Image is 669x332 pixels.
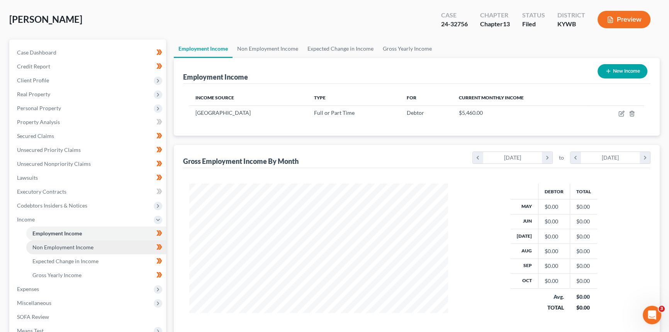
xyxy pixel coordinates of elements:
[11,171,166,185] a: Lawsuits
[559,154,564,162] span: to
[32,244,93,250] span: Non Employment Income
[522,20,545,29] div: Filed
[545,293,564,301] div: Avg.
[557,20,585,29] div: KYWB
[503,20,510,27] span: 13
[11,185,166,199] a: Executory Contracts
[545,247,564,255] div: $0.00
[11,143,166,157] a: Unsecured Priority Claims
[545,218,564,225] div: $0.00
[570,259,598,273] td: $0.00
[538,184,570,199] th: Debtor
[11,157,166,171] a: Unsecured Nonpriority Claims
[557,11,585,20] div: District
[570,184,598,199] th: Total
[17,202,87,209] span: Codebtors Insiders & Notices
[11,115,166,129] a: Property Analysis
[511,199,538,214] th: May
[545,203,564,211] div: $0.00
[407,95,416,100] span: For
[581,152,640,163] div: [DATE]
[17,77,49,83] span: Client Profile
[378,39,436,58] a: Gross Yearly Income
[17,91,50,97] span: Real Property
[183,72,248,82] div: Employment Income
[174,39,233,58] a: Employment Income
[32,272,82,278] span: Gross Yearly Income
[598,11,650,28] button: Preview
[17,313,49,320] span: SOFA Review
[640,152,650,163] i: chevron_right
[576,293,591,301] div: $0.00
[570,244,598,259] td: $0.00
[522,11,545,20] div: Status
[26,268,166,282] a: Gross Yearly Income
[17,63,50,70] span: Credit Report
[17,300,51,306] span: Miscellaneous
[643,306,661,324] iframe: Intercom live chat
[483,152,542,163] div: [DATE]
[26,254,166,268] a: Expected Change in Income
[511,229,538,243] th: [DATE]
[17,174,38,181] span: Lawsuits
[511,244,538,259] th: Aug
[9,14,82,25] span: [PERSON_NAME]
[570,199,598,214] td: $0.00
[659,306,665,312] span: 3
[545,233,564,240] div: $0.00
[545,304,564,312] div: TOTAL
[11,60,166,73] a: Credit Report
[17,188,66,195] span: Executory Contracts
[570,214,598,229] td: $0.00
[441,11,468,20] div: Case
[17,146,81,153] span: Unsecured Priority Claims
[314,95,326,100] span: Type
[233,39,303,58] a: Non Employment Income
[598,64,647,78] button: New Income
[542,152,552,163] i: chevron_right
[195,95,234,100] span: Income Source
[407,109,424,116] span: Debtor
[571,152,581,163] i: chevron_left
[480,20,510,29] div: Chapter
[441,20,468,29] div: 24-32756
[17,286,39,292] span: Expenses
[26,226,166,240] a: Employment Income
[11,129,166,143] a: Secured Claims
[17,133,54,139] span: Secured Claims
[576,304,591,312] div: $0.00
[303,39,378,58] a: Expected Change in Income
[11,46,166,60] a: Case Dashboard
[511,274,538,288] th: Oct
[459,109,483,116] span: $5,460.00
[480,11,510,20] div: Chapter
[545,277,564,285] div: $0.00
[17,160,91,167] span: Unsecured Nonpriority Claims
[570,229,598,243] td: $0.00
[459,95,524,100] span: Current Monthly Income
[473,152,483,163] i: chevron_left
[17,105,61,111] span: Personal Property
[32,230,82,237] span: Employment Income
[570,274,598,288] td: $0.00
[17,49,56,56] span: Case Dashboard
[32,258,98,264] span: Expected Change in Income
[17,119,60,125] span: Property Analysis
[545,262,564,270] div: $0.00
[314,109,355,116] span: Full or Part Time
[511,259,538,273] th: Sep
[183,157,299,166] div: Gross Employment Income By Month
[511,214,538,229] th: Jun
[11,310,166,324] a: SOFA Review
[26,240,166,254] a: Non Employment Income
[17,216,35,223] span: Income
[195,109,251,116] span: [GEOGRAPHIC_DATA]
